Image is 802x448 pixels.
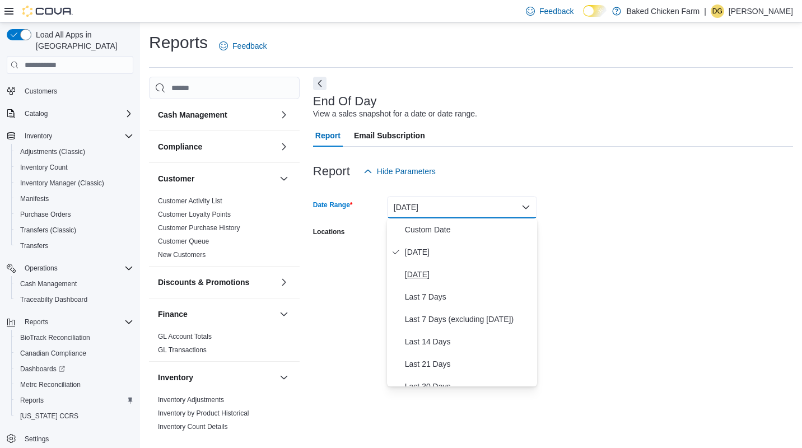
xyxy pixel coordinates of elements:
[405,335,533,348] span: Last 14 Days
[16,161,72,174] a: Inventory Count
[313,200,353,209] label: Date Range
[20,432,133,446] span: Settings
[22,6,73,17] img: Cova
[16,145,133,158] span: Adjustments (Classic)
[16,192,133,206] span: Manifests
[704,4,706,18] p: |
[11,393,138,408] button: Reports
[387,218,537,386] div: Select listbox
[20,226,76,235] span: Transfers (Classic)
[20,179,104,188] span: Inventory Manager (Classic)
[25,435,49,444] span: Settings
[20,129,133,143] span: Inventory
[20,380,81,389] span: Metrc Reconciliation
[16,239,53,253] a: Transfers
[16,208,133,221] span: Purchase Orders
[158,277,275,288] button: Discounts & Promotions
[25,264,58,273] span: Operations
[583,5,607,17] input: Dark Mode
[158,197,222,205] a: Customer Activity List
[11,330,138,346] button: BioTrack Reconciliation
[405,268,533,281] span: [DATE]
[20,194,49,203] span: Manifests
[20,432,53,446] a: Settings
[16,293,92,306] a: Traceabilty Dashboard
[277,276,291,289] button: Discounts & Promotions
[2,314,138,330] button: Reports
[313,165,350,178] h3: Report
[16,277,133,291] span: Cash Management
[20,349,86,358] span: Canadian Compliance
[11,175,138,191] button: Inventory Manager (Classic)
[158,141,202,152] h3: Compliance
[158,333,212,340] a: GL Account Totals
[158,422,228,431] span: Inventory Count Details
[277,108,291,122] button: Cash Management
[20,210,71,219] span: Purchase Orders
[158,372,193,383] h3: Inventory
[20,262,62,275] button: Operations
[313,95,377,108] h3: End Of Day
[387,196,537,218] button: [DATE]
[20,295,87,304] span: Traceabilty Dashboard
[711,4,724,18] div: Daniel Gonzales
[377,166,436,177] span: Hide Parameters
[2,431,138,447] button: Settings
[729,4,793,18] p: [PERSON_NAME]
[20,241,48,250] span: Transfers
[158,332,212,341] span: GL Account Totals
[11,377,138,393] button: Metrc Reconciliation
[25,87,57,96] span: Customers
[158,141,275,152] button: Compliance
[16,347,133,360] span: Canadian Compliance
[16,331,95,344] a: BioTrack Reconciliation
[25,109,48,118] span: Catalog
[158,173,194,184] h3: Customer
[16,223,81,237] a: Transfers (Classic)
[16,208,76,221] a: Purchase Orders
[16,347,91,360] a: Canadian Compliance
[16,223,133,237] span: Transfers (Classic)
[16,378,85,391] a: Metrc Reconciliation
[354,124,425,147] span: Email Subscription
[277,307,291,321] button: Finance
[2,106,138,122] button: Catalog
[11,191,138,207] button: Manifests
[11,144,138,160] button: Adjustments (Classic)
[158,423,228,431] a: Inventory Count Details
[158,309,275,320] button: Finance
[11,160,138,175] button: Inventory Count
[277,140,291,153] button: Compliance
[20,333,90,342] span: BioTrack Reconciliation
[16,192,53,206] a: Manifests
[405,380,533,393] span: Last 30 Days
[405,312,533,326] span: Last 7 Days (excluding [DATE])
[20,107,133,120] span: Catalog
[20,129,57,143] button: Inventory
[20,412,78,421] span: [US_STATE] CCRS
[158,109,275,120] button: Cash Management
[313,108,477,120] div: View a sales snapshot for a date or date range.
[16,378,133,391] span: Metrc Reconciliation
[16,145,90,158] a: Adjustments (Classic)
[158,251,206,259] a: New Customers
[149,31,208,54] h1: Reports
[158,277,249,288] h3: Discounts & Promotions
[313,227,345,236] label: Locations
[31,29,133,52] span: Load All Apps in [GEOGRAPHIC_DATA]
[158,237,209,245] a: Customer Queue
[16,362,133,376] span: Dashboards
[149,194,300,266] div: Customer
[158,372,275,383] button: Inventory
[158,395,224,404] span: Inventory Adjustments
[313,77,327,90] button: Next
[215,35,271,57] a: Feedback
[277,371,291,384] button: Inventory
[11,292,138,307] button: Traceabilty Dashboard
[277,172,291,185] button: Customer
[712,4,722,18] span: DG
[405,223,533,236] span: Custom Date
[16,394,48,407] a: Reports
[158,109,227,120] h3: Cash Management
